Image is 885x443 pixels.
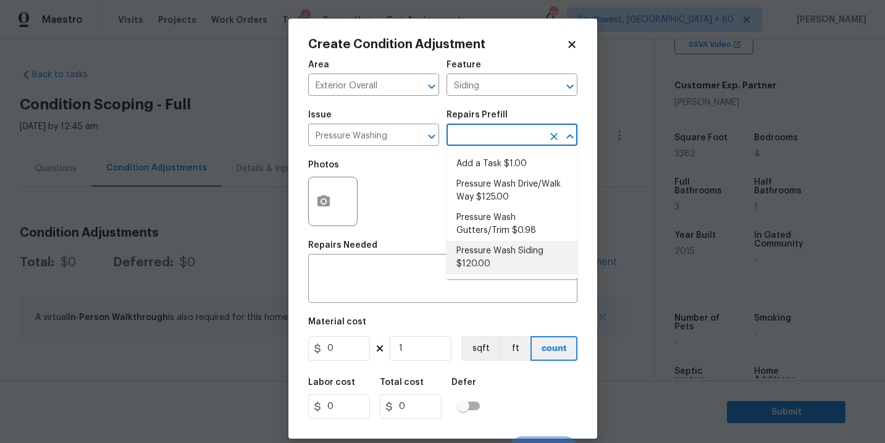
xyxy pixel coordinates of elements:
h5: Feature [447,61,481,69]
h5: Repairs Prefill [447,111,508,119]
button: Clear [545,128,563,145]
li: Pressure Wash Drive/Walk Way $125.00 [447,174,577,208]
h5: Repairs Needed [308,241,377,250]
h5: Labor cost [308,378,355,387]
button: count [531,336,577,361]
li: Pressure Wash Gutters/Trim $0.98 [447,208,577,241]
h5: Photos [308,161,339,169]
button: Open [561,78,579,95]
button: Open [423,78,440,95]
button: Open [423,128,440,145]
li: Add a Task $1.00 [447,154,577,174]
li: Pressure Wash Siding $120.00 [447,241,577,274]
button: Close [561,128,579,145]
h5: Area [308,61,329,69]
button: sqft [461,336,500,361]
h5: Material cost [308,318,366,326]
button: ft [500,336,531,361]
h5: Issue [308,111,332,119]
h2: Create Condition Adjustment [308,38,566,51]
h5: Defer [451,378,476,387]
h5: Total cost [380,378,424,387]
